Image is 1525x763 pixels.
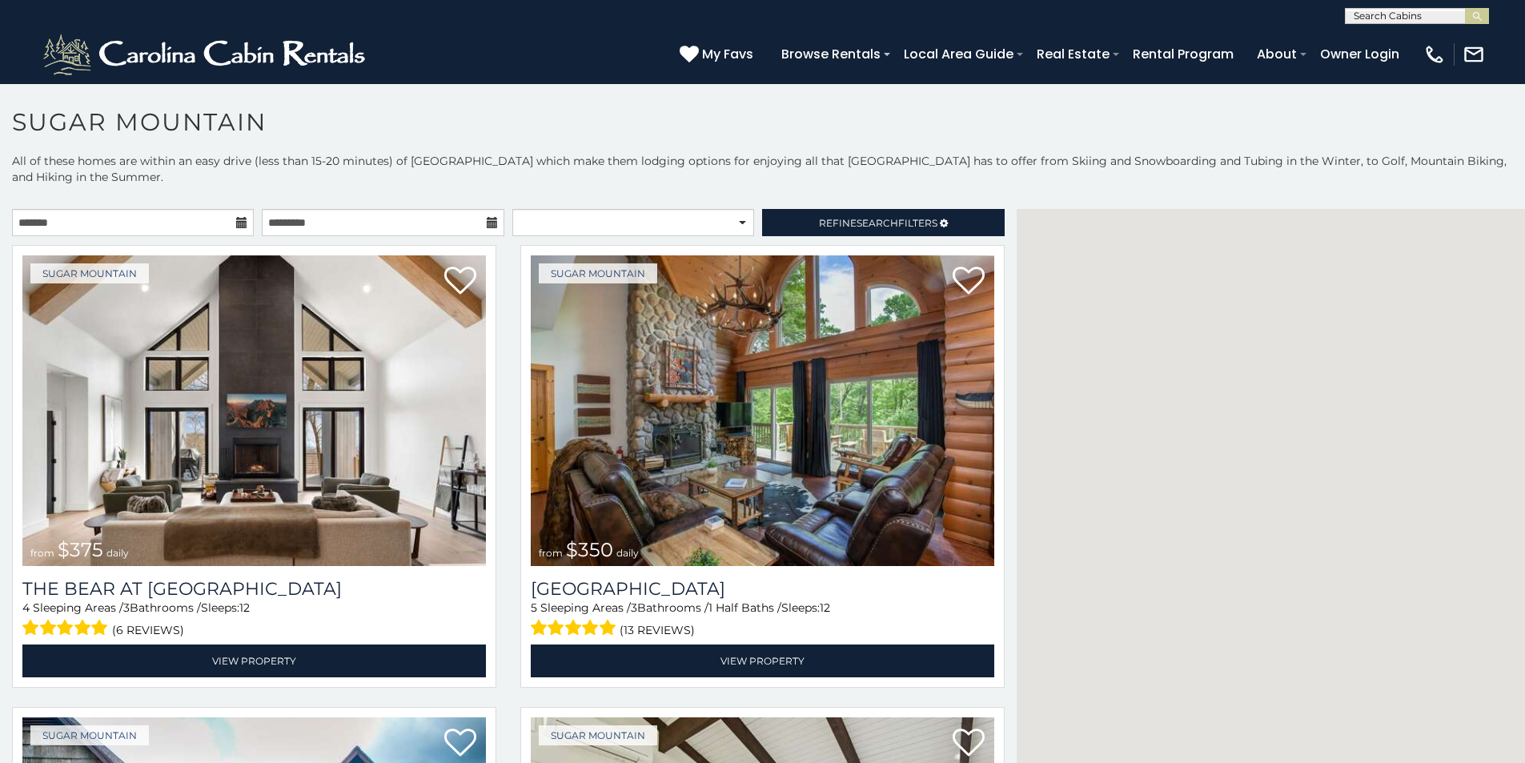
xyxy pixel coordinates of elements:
a: About [1249,40,1305,68]
span: from [539,547,563,559]
img: phone-regular-white.png [1423,43,1446,66]
a: Owner Login [1312,40,1407,68]
div: Sleeping Areas / Bathrooms / Sleeps: [22,600,486,641]
a: [GEOGRAPHIC_DATA] [531,578,994,600]
a: My Favs [680,44,757,65]
h3: Grouse Moor Lodge [531,578,994,600]
a: View Property [22,645,486,677]
a: Local Area Guide [896,40,1021,68]
span: $375 [58,538,103,561]
a: Rental Program [1125,40,1242,68]
span: 3 [631,600,637,615]
a: Add to favorites [444,265,476,299]
span: Refine Filters [819,217,937,229]
span: 12 [239,600,250,615]
a: RefineSearchFilters [762,209,1004,236]
span: daily [106,547,129,559]
a: Real Estate [1029,40,1118,68]
span: Search [857,217,898,229]
h3: The Bear At Sugar Mountain [22,578,486,600]
span: 12 [820,600,830,615]
a: View Property [531,645,994,677]
img: Grouse Moor Lodge [531,255,994,566]
span: 1 Half Baths / [708,600,781,615]
a: Browse Rentals [773,40,889,68]
a: Grouse Moor Lodge from $350 daily [531,255,994,566]
span: 5 [531,600,537,615]
span: (6 reviews) [112,620,184,641]
img: The Bear At Sugar Mountain [22,255,486,566]
a: Add to favorites [953,727,985,761]
span: $350 [566,538,613,561]
a: Add to favorites [444,727,476,761]
a: Add to favorites [953,265,985,299]
span: 4 [22,600,30,615]
span: from [30,547,54,559]
a: Sugar Mountain [539,263,657,283]
span: daily [616,547,639,559]
a: Sugar Mountain [30,263,149,283]
img: mail-regular-white.png [1463,43,1485,66]
div: Sleeping Areas / Bathrooms / Sleeps: [531,600,994,641]
span: (13 reviews) [620,620,695,641]
a: Sugar Mountain [30,725,149,745]
span: 3 [123,600,130,615]
span: My Favs [702,44,753,64]
img: White-1-2.png [40,30,372,78]
a: Sugar Mountain [539,725,657,745]
a: The Bear At [GEOGRAPHIC_DATA] [22,578,486,600]
a: The Bear At Sugar Mountain from $375 daily [22,255,486,566]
